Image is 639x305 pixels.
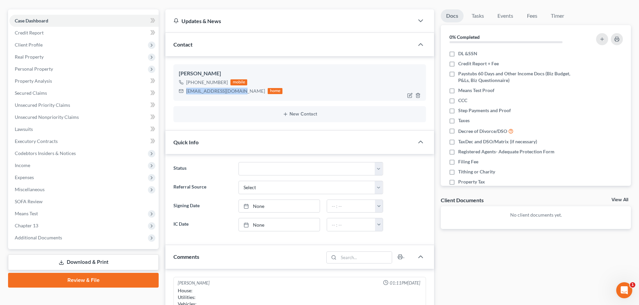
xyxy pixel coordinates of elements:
[173,253,199,260] span: Comments
[458,60,499,67] span: Credit Report + Fee
[15,223,38,228] span: Chapter 13
[178,280,210,286] div: [PERSON_NAME]
[186,79,228,86] div: [PHONE_NUMBER]
[446,212,626,218] p: No client documents yet.
[441,9,464,22] a: Docs
[441,197,484,204] div: Client Documents
[458,117,470,124] span: Taxes
[9,75,159,87] a: Property Analysis
[15,138,58,144] span: Executory Contracts
[15,150,76,156] span: Codebtors Insiders & Notices
[521,9,543,22] a: Fees
[458,87,494,94] span: Means Test Proof
[8,273,159,288] a: Review & File
[9,27,159,39] a: Credit Report
[466,9,489,22] a: Tasks
[173,41,193,48] span: Contact
[186,88,265,94] div: [EMAIL_ADDRESS][DOMAIN_NAME]
[15,66,53,72] span: Personal Property
[458,70,578,84] span: Paystubs 60 Days and Other Income Docs (Biz Budget, P&Ls, Biz Questionnaire)
[15,90,47,96] span: Secured Claims
[15,211,38,216] span: Means Test
[611,198,628,202] a: View All
[492,9,519,22] a: Events
[9,135,159,147] a: Executory Contracts
[458,97,467,104] span: CCC
[173,139,199,145] span: Quick Info
[179,70,421,78] div: [PERSON_NAME]
[230,79,247,85] div: mobile
[458,158,478,165] span: Filing Fee
[15,235,62,240] span: Additional Documents
[327,218,375,231] input: -- : --
[458,107,511,114] span: Step Payments and Proof
[9,87,159,99] a: Secured Claims
[170,200,235,213] label: Signing Date
[9,111,159,123] a: Unsecured Nonpriority Claims
[15,114,79,120] span: Unsecured Nonpriority Claims
[268,88,282,94] div: home
[458,50,477,57] span: DL &SSN
[339,252,392,263] input: Search...
[15,126,33,132] span: Lawsuits
[449,34,480,40] strong: 0% Completed
[15,30,44,35] span: Credit Report
[458,178,485,185] span: Property Tax
[9,123,159,135] a: Lawsuits
[616,282,632,298] iframe: Intercom live chat
[15,102,70,108] span: Unsecured Priority Claims
[458,148,554,155] span: Registered Agents- Adequate Protection Form
[458,128,507,135] span: Decree of Divorce/DSO
[15,162,30,168] span: Income
[9,196,159,208] a: SOFA Review
[170,218,235,231] label: IC Date
[390,280,420,286] span: 01:11PM[DATE]
[458,138,537,145] span: TaxDec and DSO/Matrix (if necessary)
[630,282,635,288] span: 1
[239,218,320,231] a: None
[15,42,43,48] span: Client Profile
[170,162,235,175] label: Status
[15,199,43,204] span: SOFA Review
[15,174,34,180] span: Expenses
[239,200,320,213] a: None
[179,111,421,117] button: New Contact
[15,78,52,84] span: Property Analysis
[8,254,159,270] a: Download & Print
[545,9,570,22] a: Timer
[327,200,375,213] input: -- : --
[9,99,159,111] a: Unsecured Priority Claims
[15,54,44,60] span: Real Property
[173,17,406,24] div: Updates & News
[15,18,48,23] span: Case Dashboard
[458,168,495,175] span: Tithing or Charity
[15,186,45,192] span: Miscellaneous
[9,15,159,27] a: Case Dashboard
[170,181,235,194] label: Referral Source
